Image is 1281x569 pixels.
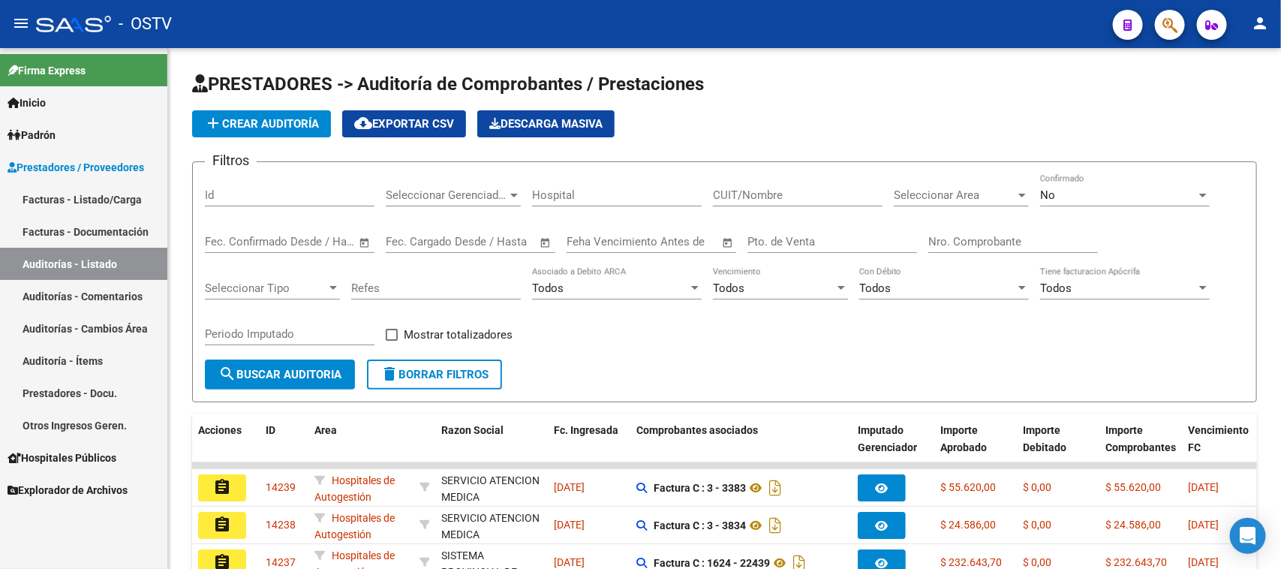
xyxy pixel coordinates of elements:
input: Fecha inicio [205,235,266,248]
span: $ 0,00 [1023,556,1051,568]
datatable-header-cell: Importe Comprobantes [1099,414,1182,480]
button: Open calendar [537,234,555,251]
datatable-header-cell: Importe Debitado [1017,414,1099,480]
span: Fc. Ingresada [554,424,618,436]
span: Prestadores / Proveedores [8,159,144,176]
span: $ 232.643,70 [1105,556,1167,568]
span: $ 0,00 [1023,519,1051,531]
span: PRESTADORES -> Auditoría de Comprobantes / Prestaciones [192,74,704,95]
strong: Factura C : 3 - 3834 [654,519,746,531]
button: Borrar Filtros [367,360,502,390]
span: Hospitales Públicos [8,450,116,466]
span: Padrón [8,127,56,143]
datatable-header-cell: Fc. Ingresada [548,414,630,480]
div: SERVICIO ATENCION MEDICA COMUNIDAD ROLDAN [441,472,542,540]
button: Buscar Auditoria [205,360,355,390]
mat-icon: add [204,114,222,132]
span: [DATE] [554,481,585,493]
span: Todos [1040,281,1072,295]
span: Importe Comprobantes [1105,424,1176,453]
strong: Factura C : 1624 - 22439 [654,557,770,569]
datatable-header-cell: Area [308,414,413,480]
mat-icon: delete [380,365,398,383]
span: Explorador de Archivos [8,482,128,498]
span: $ 232.643,70 [940,556,1002,568]
mat-icon: cloud_download [354,114,372,132]
button: Descarga Masiva [477,110,615,137]
mat-icon: menu [12,14,30,32]
button: Open calendar [356,234,374,251]
span: No [1040,188,1055,202]
span: Todos [859,281,891,295]
span: Borrar Filtros [380,368,489,381]
span: 14239 [266,481,296,493]
span: Exportar CSV [354,117,454,131]
span: ID [266,424,275,436]
strong: Factura C : 3 - 3383 [654,482,746,494]
input: Fecha fin [460,235,533,248]
span: Buscar Auditoria [218,368,341,381]
i: Descargar documento [765,513,785,537]
span: Mostrar totalizadores [404,326,513,344]
datatable-header-cell: Vencimiento FC [1182,414,1264,480]
span: Seleccionar Gerenciador [386,188,507,202]
span: [DATE] [1188,556,1219,568]
span: [DATE] [1188,519,1219,531]
span: Inicio [8,95,46,111]
span: $ 0,00 [1023,481,1051,493]
span: - OSTV [119,8,172,41]
span: Razon Social [441,424,504,436]
span: Descarga Masiva [489,117,603,131]
div: - 33684659249 [441,510,542,541]
button: Exportar CSV [342,110,466,137]
input: Fecha fin [279,235,352,248]
h3: Filtros [205,150,257,171]
span: Hospitales de Autogestión [314,474,395,504]
datatable-header-cell: Acciones [192,414,260,480]
span: Acciones [198,424,242,436]
span: Area [314,424,337,436]
span: $ 24.586,00 [1105,519,1161,531]
datatable-header-cell: ID [260,414,308,480]
div: - 33684659249 [441,472,542,504]
datatable-header-cell: Razon Social [435,414,548,480]
span: Todos [713,281,744,295]
span: Importe Aprobado [940,424,987,453]
span: [DATE] [554,556,585,568]
span: Vencimiento FC [1188,424,1249,453]
span: 14238 [266,519,296,531]
div: Open Intercom Messenger [1230,518,1266,554]
button: Crear Auditoría [192,110,331,137]
mat-icon: assignment [213,478,231,496]
span: Seleccionar Tipo [205,281,326,295]
span: Hospitales de Autogestión [314,512,395,541]
span: Comprobantes asociados [636,424,758,436]
span: [DATE] [554,519,585,531]
app-download-masive: Descarga masiva de comprobantes (adjuntos) [477,110,615,137]
button: Open calendar [720,234,737,251]
span: Importe Debitado [1023,424,1066,453]
span: Crear Auditoría [204,117,319,131]
i: Descargar documento [765,476,785,500]
span: Imputado Gerenciador [858,424,917,453]
span: [DATE] [1188,481,1219,493]
mat-icon: assignment [213,516,231,534]
span: Seleccionar Area [894,188,1015,202]
span: $ 55.620,00 [940,481,996,493]
mat-icon: search [218,365,236,383]
mat-icon: person [1251,14,1269,32]
span: $ 24.586,00 [940,519,996,531]
span: $ 55.620,00 [1105,481,1161,493]
datatable-header-cell: Importe Aprobado [934,414,1017,480]
span: 14237 [266,556,296,568]
datatable-header-cell: Imputado Gerenciador [852,414,934,480]
input: Fecha inicio [386,235,447,248]
datatable-header-cell: Comprobantes asociados [630,414,852,480]
span: Firma Express [8,62,86,79]
span: Todos [532,281,564,295]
